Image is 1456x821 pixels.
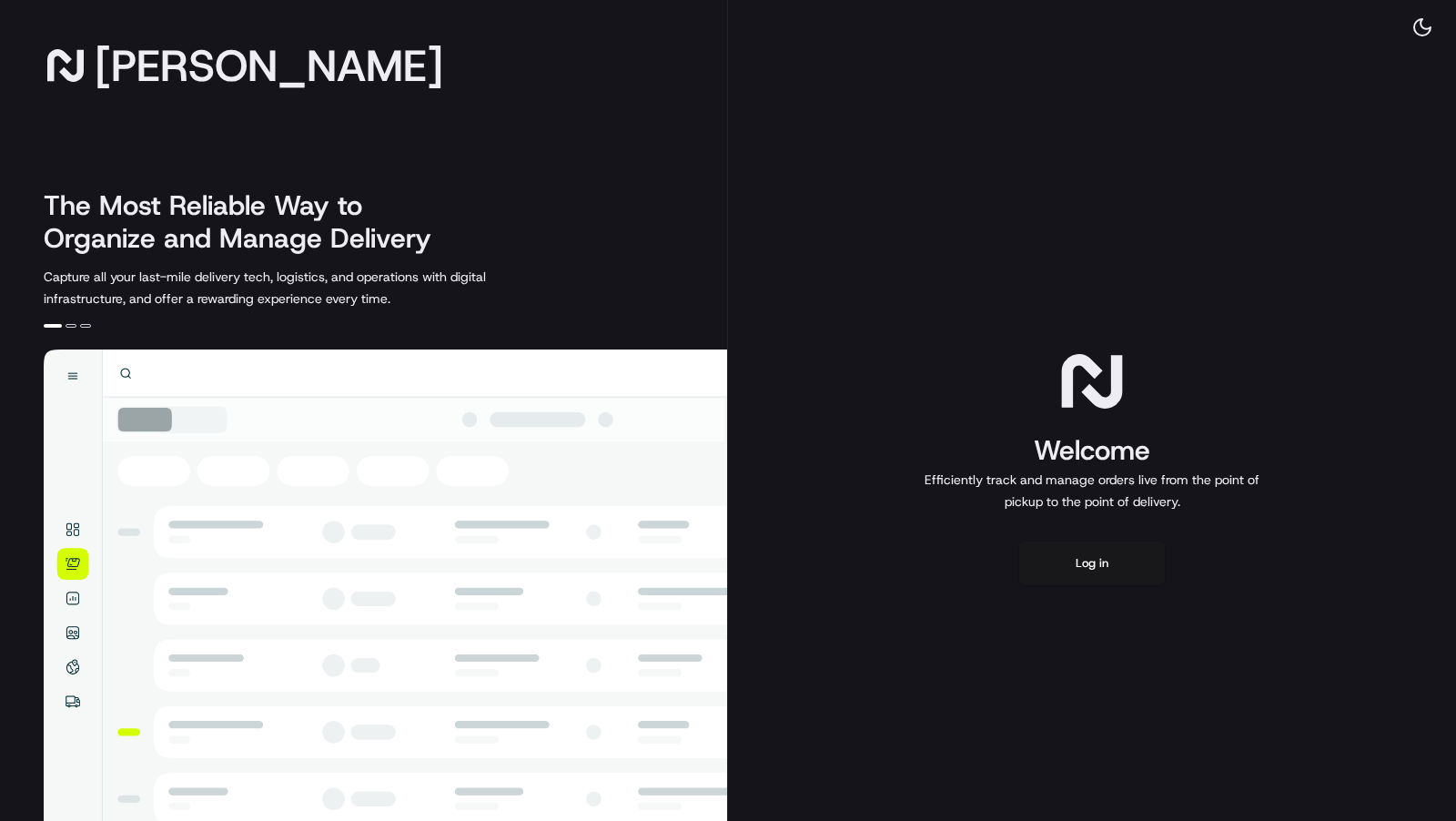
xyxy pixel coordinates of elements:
[44,189,451,255] h2: The Most Reliable Way to Organize and Manage Delivery
[917,432,1267,469] h1: Welcome
[95,47,443,84] span: [PERSON_NAME]
[44,266,568,309] p: Capture all your last-mile delivery tech, logistics, and operations with digital infrastructure, ...
[917,469,1267,512] p: Efficiently track and manage orders live from the point of pickup to the point of delivery.
[1019,542,1165,585] button: Log in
